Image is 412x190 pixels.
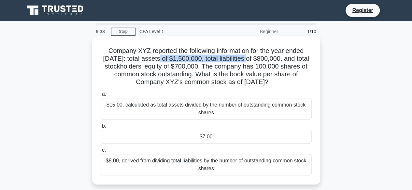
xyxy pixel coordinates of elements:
[102,123,106,129] span: b.
[101,98,312,120] div: $15.00, calculated as total assets divided by the number of outstanding common stock shares
[102,147,106,153] span: c.
[225,25,282,38] div: Beginner
[102,91,106,97] span: a.
[101,154,312,175] div: $8.00, derived from dividing total liabilities by the number of outstanding common stock shares
[101,130,312,144] div: $7.00
[111,28,135,36] a: Stop
[92,25,111,38] div: 9:33
[100,47,312,86] h5: Company XYZ reported the following information for the year ended [DATE]: total assets of $1,500,...
[135,25,225,38] div: CFA Level 1
[348,6,377,14] a: Register
[282,25,320,38] div: 1/10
